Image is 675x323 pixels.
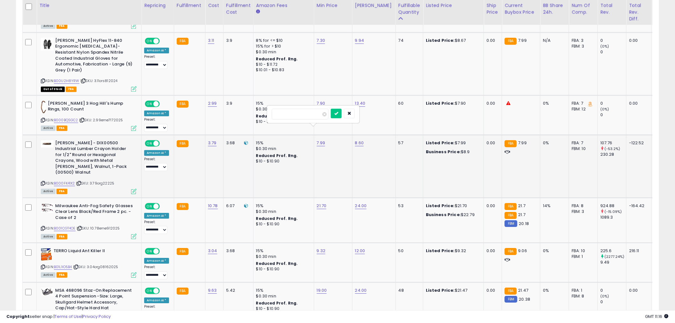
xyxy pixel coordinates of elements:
[355,248,365,254] a: 12.00
[426,37,455,43] b: Listed Price:
[54,264,72,270] a: B01L1IO5B4
[144,258,169,264] div: Amazon AI *
[48,101,125,114] b: [PERSON_NAME] 3 Hog Hill's Hump Rings, 100 Count
[55,38,133,75] b: [PERSON_NAME] HyFlex 11-840 Ergonomic [MEDICAL_DATA]-Resistant Nylon Spandex Nitrile Coated Indus...
[41,234,56,239] span: All listings currently available for purchase on Amazon
[426,288,479,293] div: $21.47
[605,146,620,151] small: (-53.2%)
[80,78,117,83] span: | SKU: 3.11ors812024
[317,37,325,44] a: 7.30
[41,38,54,50] img: 41qzw7zFLqL._SL40_.jpg
[159,140,169,146] span: OFF
[543,248,564,254] div: 0%
[208,100,217,107] a: 2.99
[177,2,203,9] div: Fulfillment
[41,140,54,147] img: 210VaWQpSUL._SL40_.jpg
[426,140,455,146] b: Listed Price:
[177,140,189,147] small: FBA
[79,117,123,123] span: | SKU: 2.99eme7172025
[317,248,326,254] a: 9.32
[398,38,418,43] div: 74
[208,37,214,44] a: 3.11
[600,2,624,15] div: Total Rev.
[426,248,479,254] div: $9.32
[41,203,137,238] div: ASIN:
[426,149,461,155] b: Business Price:
[486,2,499,15] div: Ship Price
[629,2,649,22] div: Total Rev. Diff.
[317,140,325,146] a: 7.99
[256,254,309,259] div: $0.30 min
[518,140,527,146] span: 7.99
[629,101,647,106] div: 0.00
[600,49,626,55] div: 0
[56,125,67,131] span: FBA
[55,203,133,222] b: Milwaukee Anti-Fog Safety Glasses Clear Lens Black/Red Frame 2 pc. - Case of 2
[256,146,309,152] div: $0.30 min
[41,38,137,91] div: ASIN:
[426,38,479,43] div: $8.67
[145,140,153,146] span: ON
[600,44,609,49] small: (0%)
[41,248,52,261] img: 51nDDXAfmDL._SL40_.jpg
[600,203,626,209] div: 924.88
[256,159,309,164] div: $10 - $10.90
[543,288,564,293] div: 0%
[572,146,593,152] div: FBM: 10
[519,221,529,227] span: 20.18
[486,140,497,146] div: 0.00
[629,248,647,254] div: 216.11
[426,100,455,106] b: Listed Price:
[600,248,626,254] div: 225.6
[226,38,248,43] div: 3.9
[177,101,189,108] small: FBA
[518,212,526,218] span: 21.7
[600,299,626,305] div: 0
[41,203,54,213] img: 31waH9Z7IfL._SL40_.jpg
[256,67,309,73] div: $10.01 - $10.83
[54,78,79,84] a: B00U2H8YRW
[426,248,455,254] b: Listed Price:
[398,248,418,254] div: 50
[505,296,517,303] small: FBM
[572,293,593,299] div: FBM: 8
[256,216,298,221] b: Reduced Prof. Rng.
[317,203,327,209] a: 21.70
[543,203,564,209] div: 14%
[317,287,327,294] a: 19.00
[177,288,189,295] small: FBA
[159,203,169,209] span: OFF
[572,288,593,293] div: FBA: 1
[144,265,169,279] div: Preset:
[486,203,497,209] div: 0.00
[256,300,298,306] b: Reduced Prof. Rng.
[600,101,626,106] div: 0
[505,248,516,255] small: FBA
[66,86,77,92] span: FBA
[6,314,111,320] div: seller snap | |
[83,313,111,319] a: Privacy Policy
[77,226,120,231] span: | SKU: 10.78eme912025
[600,259,626,265] div: 9.49
[543,140,564,146] div: 0%
[41,23,56,29] span: All listings currently available for purchase on Amazon
[177,203,189,210] small: FBA
[41,86,65,92] span: All listings that are currently out of stock and unavailable for purchase on Amazon
[177,38,189,45] small: FBA
[486,288,497,293] div: 0.00
[41,101,137,130] div: ASIN:
[256,101,309,106] div: 15%
[543,101,564,106] div: 0%
[256,119,309,124] div: $10 - $10.90
[226,2,251,15] div: Fulfillment Cost
[54,117,78,123] a: B000BQSGC2
[144,213,169,219] div: Amazon AI *
[256,2,311,9] div: Amazon Fees
[572,43,593,49] div: FBM: 3
[317,100,325,107] a: 7.90
[256,293,309,299] div: $0.30 min
[208,203,218,209] a: 10.78
[572,2,595,15] div: Num of Comp.
[519,296,530,302] span: 20.38
[54,226,76,231] a: B001CGT4OE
